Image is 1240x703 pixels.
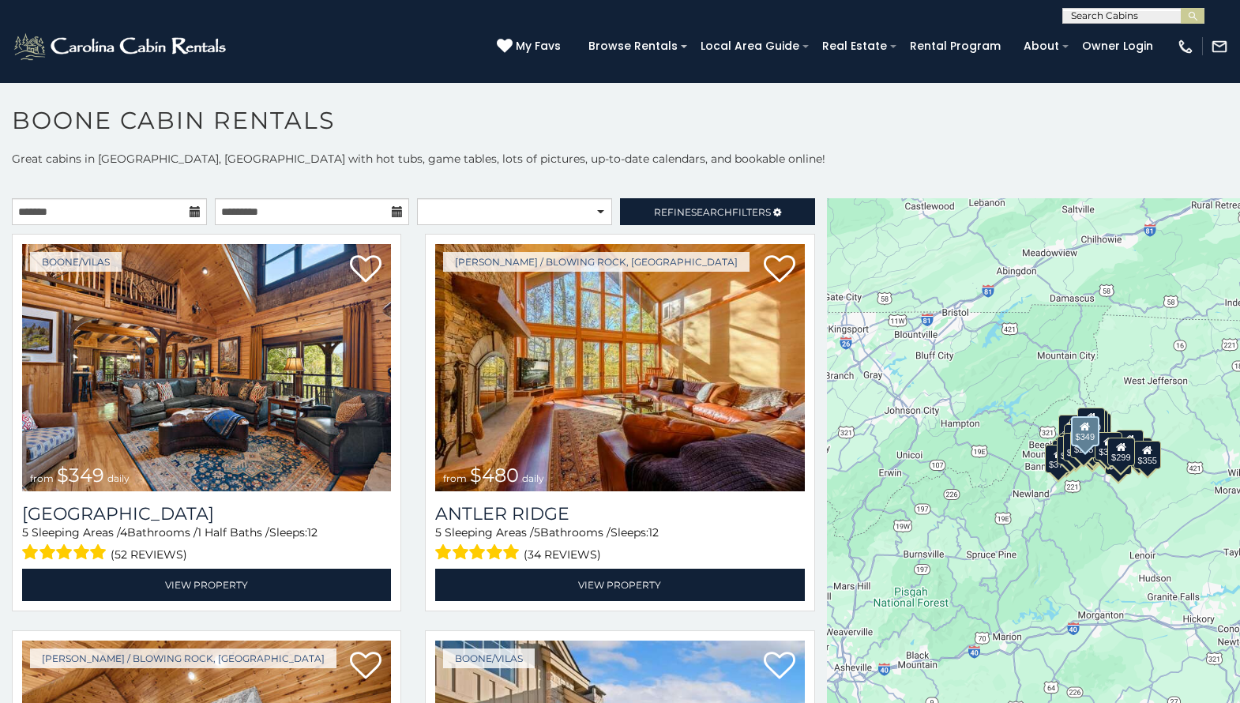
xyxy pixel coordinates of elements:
[1016,34,1067,58] a: About
[1071,416,1099,446] div: $349
[22,503,391,524] h3: Diamond Creek Lodge
[22,569,391,601] a: View Property
[1177,38,1194,55] img: phone-regular-white.png
[693,34,807,58] a: Local Area Guide
[1057,436,1084,464] div: $325
[1062,434,1089,463] div: $485
[107,472,130,484] span: daily
[516,38,561,55] span: My Favs
[497,38,565,55] a: My Favs
[1063,433,1090,461] div: $395
[22,244,391,491] img: Diamond Creek Lodge
[111,544,187,565] span: (52 reviews)
[522,472,544,484] span: daily
[443,648,535,668] a: Boone/Vilas
[435,244,804,491] a: Antler Ridge from $480 daily
[30,472,54,484] span: from
[620,198,815,225] a: RefineSearchFilters
[350,254,381,287] a: Add to favorites
[22,244,391,491] a: Diamond Creek Lodge from $349 daily
[1058,415,1085,443] div: $635
[350,650,381,683] a: Add to favorites
[814,34,895,58] a: Real Estate
[435,244,804,491] img: Antler Ridge
[1064,424,1091,453] div: $410
[1105,446,1132,475] div: $350
[443,472,467,484] span: from
[581,34,686,58] a: Browse Rentals
[691,206,732,218] span: Search
[1134,441,1161,469] div: $355
[435,569,804,601] a: View Property
[307,525,318,539] span: 12
[22,503,391,524] a: [GEOGRAPHIC_DATA]
[524,544,601,565] span: (34 reviews)
[1074,34,1161,58] a: Owner Login
[764,650,795,683] a: Add to favorites
[197,525,269,539] span: 1 Half Baths /
[1116,430,1143,458] div: $930
[1069,418,1096,446] div: $460
[648,525,659,539] span: 12
[764,254,795,287] a: Add to favorites
[22,525,28,539] span: 5
[534,525,540,539] span: 5
[1078,408,1105,436] div: $320
[12,31,231,62] img: White-1-2.png
[435,525,442,539] span: 5
[470,464,519,487] span: $480
[902,34,1009,58] a: Rental Program
[57,464,104,487] span: $349
[443,252,750,272] a: [PERSON_NAME] / Blowing Rock, [GEOGRAPHIC_DATA]
[1211,38,1228,55] img: mail-regular-white.png
[1107,438,1134,466] div: $299
[435,503,804,524] a: Antler Ridge
[22,524,391,565] div: Sleeping Areas / Bathrooms / Sleeps:
[30,252,122,272] a: Boone/Vilas
[654,206,771,218] span: Refine Filters
[435,524,804,565] div: Sleeping Areas / Bathrooms / Sleeps:
[30,648,336,668] a: [PERSON_NAME] / Blowing Rock, [GEOGRAPHIC_DATA]
[1060,433,1087,461] div: $400
[1095,432,1122,461] div: $380
[1045,445,1072,473] div: $375
[120,525,127,539] span: 4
